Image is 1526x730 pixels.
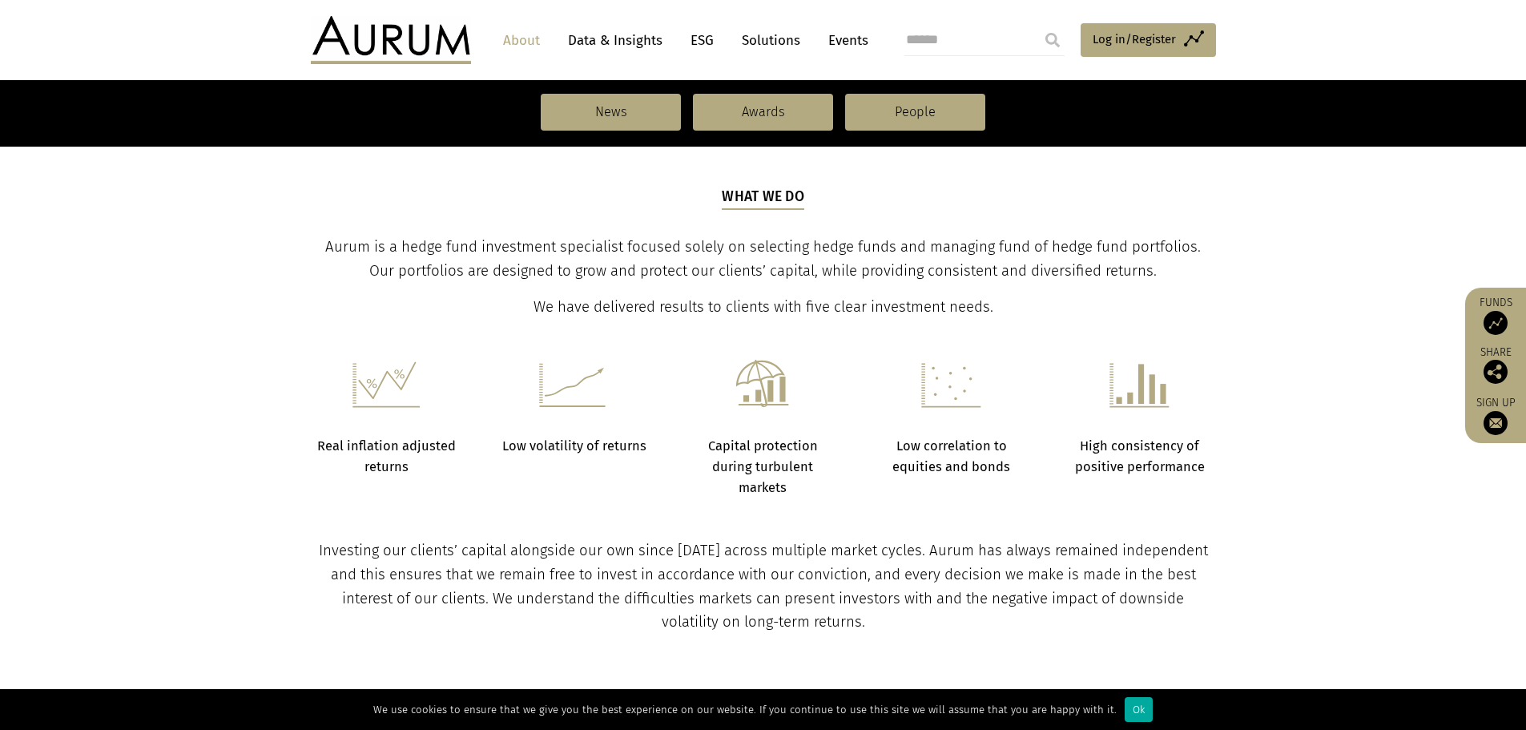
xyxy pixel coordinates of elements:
a: Awards [693,94,833,131]
img: Aurum [311,16,471,64]
a: Funds [1473,296,1518,335]
div: Share [1473,347,1518,384]
a: About [495,26,548,55]
a: Sign up [1473,396,1518,435]
span: We have delivered results to clients with five clear investment needs. [533,298,993,316]
a: Data & Insights [560,26,670,55]
span: Investing our clients’ capital alongside our own since [DATE] across multiple market cycles. Auru... [319,542,1208,631]
a: People [845,94,985,131]
a: News [541,94,681,131]
a: Solutions [734,26,808,55]
strong: Real inflation adjusted returns [317,438,456,474]
strong: Capital protection during turbulent markets [708,438,818,496]
div: Ok [1125,697,1153,722]
img: Access Funds [1484,311,1508,335]
a: ESG [682,26,722,55]
span: Log in/Register [1093,30,1176,49]
strong: Low volatility of returns [502,438,646,454]
a: Log in/Register [1081,23,1216,57]
span: Aurum is a hedge fund investment specialist focused solely on selecting hedge funds and managing ... [325,238,1201,280]
a: Events [820,26,868,55]
img: Share this post [1484,360,1508,384]
h5: What we do [722,187,804,209]
strong: Low correlation to equities and bonds [892,438,1010,474]
strong: High consistency of positive performance [1075,438,1205,474]
input: Submit [1037,24,1069,56]
img: Sign up to our newsletter [1484,411,1508,435]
